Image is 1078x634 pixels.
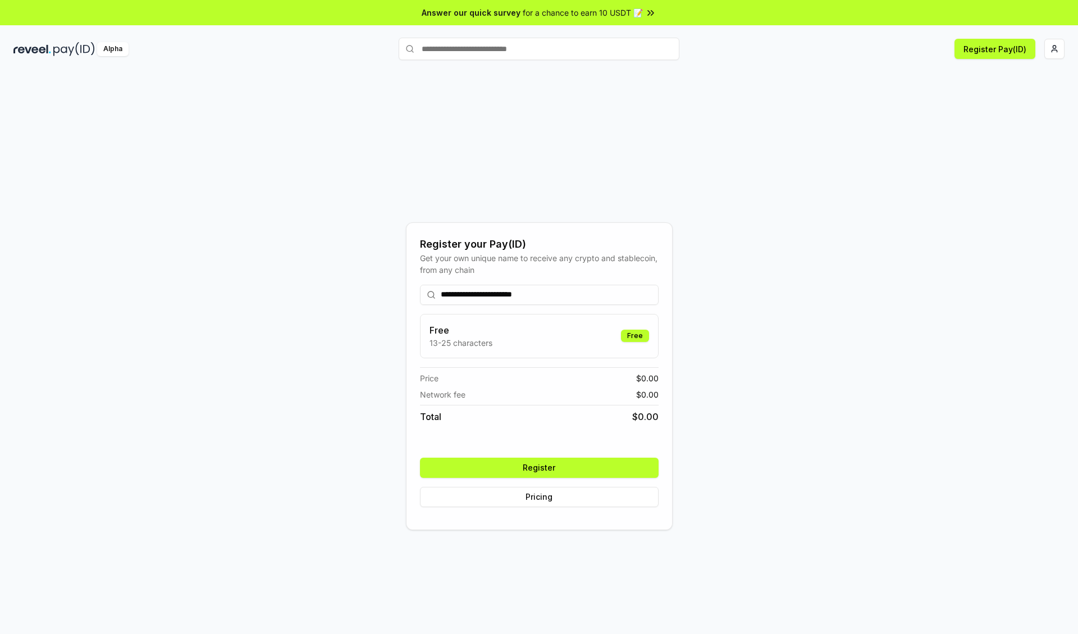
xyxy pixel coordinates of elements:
[636,389,659,400] span: $ 0.00
[422,7,520,19] span: Answer our quick survey
[13,42,51,56] img: reveel_dark
[97,42,129,56] div: Alpha
[420,389,465,400] span: Network fee
[420,372,438,384] span: Price
[420,410,441,423] span: Total
[53,42,95,56] img: pay_id
[420,252,659,276] div: Get your own unique name to receive any crypto and stablecoin, from any chain
[632,410,659,423] span: $ 0.00
[523,7,643,19] span: for a chance to earn 10 USDT 📝
[420,236,659,252] div: Register your Pay(ID)
[420,458,659,478] button: Register
[420,487,659,507] button: Pricing
[954,39,1035,59] button: Register Pay(ID)
[430,323,492,337] h3: Free
[621,330,649,342] div: Free
[430,337,492,349] p: 13-25 characters
[636,372,659,384] span: $ 0.00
